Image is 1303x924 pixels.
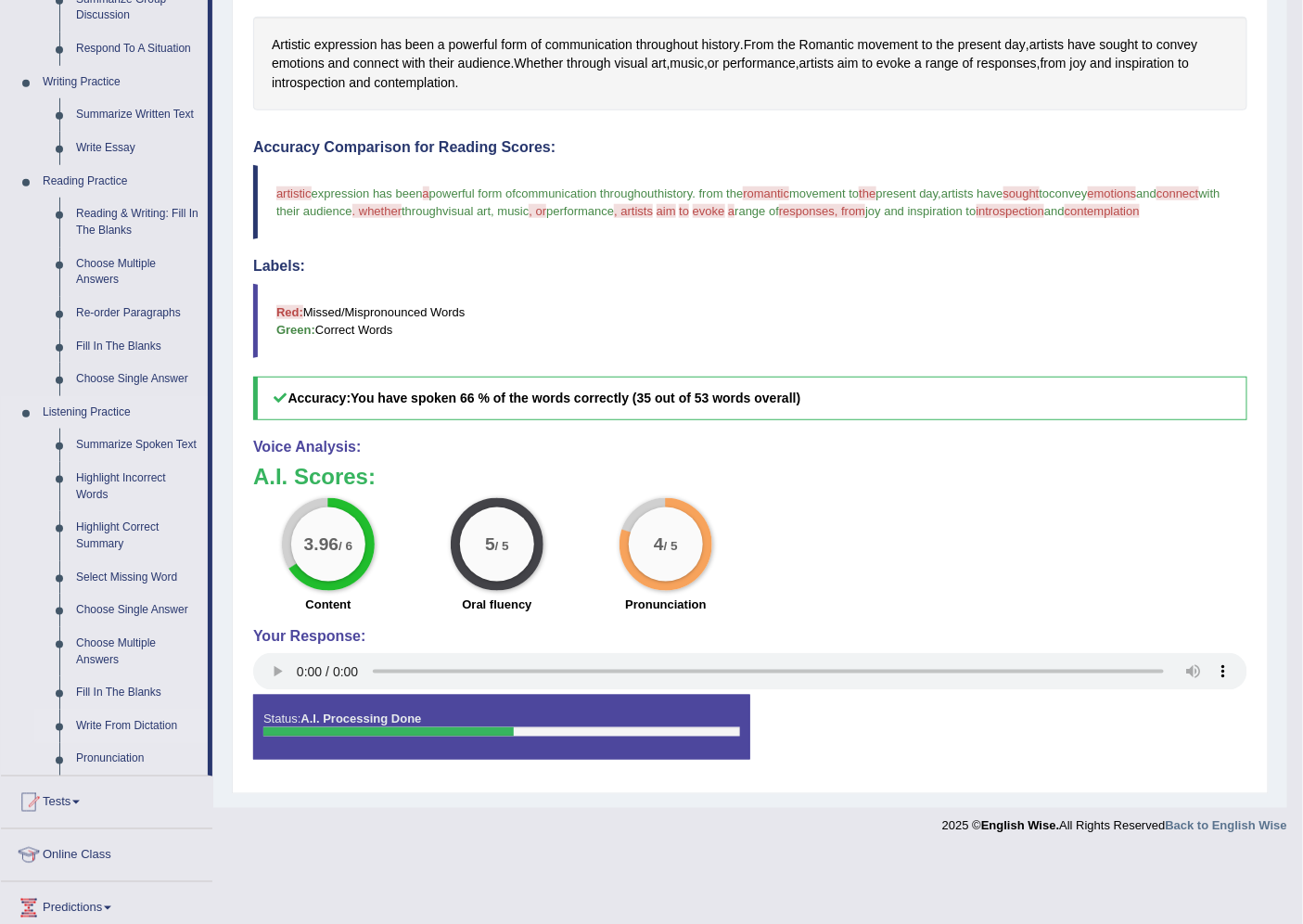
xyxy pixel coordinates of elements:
[722,54,796,73] span: Click to see word definition
[529,204,546,218] span: , or
[423,186,429,200] span: a
[1003,186,1040,200] span: sought
[876,186,939,200] span: present day
[728,204,735,218] span: a
[352,204,402,218] span: . whether
[876,54,911,73] span: Click to see word definition
[651,54,666,73] span: Click to see word definition
[438,35,445,55] span: Click to see word definition
[312,186,423,200] span: expression has been
[502,35,528,55] span: Click to see word definition
[1091,54,1112,73] span: Click to see word definition
[351,391,800,405] b: You have spoken 66 % of the words correctly (35 out of 53 words overall)
[68,676,208,710] a: Fill In The Blanks
[276,186,312,200] span: artistic
[625,596,706,613] label: Pronunciation
[977,204,1045,218] span: introspection
[1070,54,1087,73] span: Click to see word definition
[1088,186,1137,200] span: emotions
[68,710,208,743] a: Write From Dictation
[68,363,208,396] a: Choose Single Answer
[462,596,531,613] label: Oral fluency
[68,429,208,462] a: Summarize Spoken Text
[858,35,918,55] span: Click to see word definition
[779,204,865,218] span: responses, from
[699,186,744,200] span: from the
[516,186,658,200] span: communication throughout
[314,35,377,55] span: Click to see word definition
[1179,54,1190,73] span: Click to see word definition
[272,73,345,93] span: Click to see word definition
[68,248,208,297] a: Choose Multiple Answers
[68,511,208,560] a: Highlight Correct Summary
[253,284,1247,358] blockquote: Missed/Mispronounced Words Correct Words
[799,35,854,55] span: Click to see word definition
[402,54,426,73] span: Click to see word definition
[615,54,648,73] span: Click to see word definition
[429,54,454,73] span: Click to see word definition
[34,165,208,199] a: Reading Practice
[68,132,208,165] a: Write Essay
[253,695,750,760] div: Status:
[498,204,530,218] span: music
[68,462,208,511] a: Highlight Incorrect Words
[68,594,208,627] a: Choose Single Answer
[837,54,859,73] span: Click to see word definition
[926,54,959,73] span: Click to see word definition
[546,204,614,218] span: performance
[272,54,325,73] span: Click to see word definition
[1116,54,1175,73] span: Click to see word definition
[708,54,719,73] span: Click to see word definition
[68,32,208,66] a: Respond To A Situation
[380,35,402,55] span: Click to see word definition
[253,139,1247,156] h4: Accuracy Comparison for Reading Scores:
[253,258,1247,275] h4: Labels:
[744,35,774,55] span: Click to see word definition
[1143,35,1154,55] span: Click to see word definition
[515,54,564,73] span: Click to see word definition
[1065,204,1140,218] span: contemplation
[68,198,208,247] a: Reading & Writing: Fill In The Blanks
[636,35,698,55] span: Click to see word definition
[693,186,696,200] span: .
[1044,204,1065,218] span: and
[253,17,1247,111] div: . , . , , , , .
[567,54,610,73] span: Click to see word definition
[442,204,491,218] span: visual art
[68,330,208,364] a: Fill In The Blanks
[614,204,653,218] span: , artists
[941,186,1003,200] span: artists have
[328,54,350,73] span: Click to see word definition
[963,54,974,73] span: Click to see word definition
[34,66,208,99] a: Writing Practice
[353,54,399,73] span: Click to see word definition
[449,35,498,55] span: Click to see word definition
[253,377,1247,420] h5: Accuracy:
[68,561,208,595] a: Select Missing Word
[68,627,208,676] a: Choose Multiple Answers
[1005,35,1027,55] span: Click to see word definition
[375,73,455,93] span: Click to see word definition
[305,596,351,613] label: Content
[253,464,376,489] b: A.I. Scores:
[1136,186,1156,200] span: and
[679,204,689,218] span: to
[68,743,208,776] a: Pronunciation
[402,204,442,218] span: through
[545,35,632,55] span: Click to see word definition
[253,439,1247,456] h4: Voice Analysis:
[34,396,208,430] a: Listening Practice
[1156,186,1199,200] span: connect
[977,54,1037,73] span: Click to see word definition
[664,540,678,554] small: / 5
[349,73,370,93] span: Click to see word definition
[862,54,874,73] span: Click to see word definition
[743,186,789,200] span: romantic
[1166,819,1287,833] strong: Back to English Wise
[68,98,208,132] a: Summarize Written Text
[405,35,434,55] span: Click to see word definition
[339,540,352,554] small: / 6
[485,534,495,555] big: 5
[1029,35,1064,55] span: Click to see word definition
[937,35,954,55] span: Click to see word definition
